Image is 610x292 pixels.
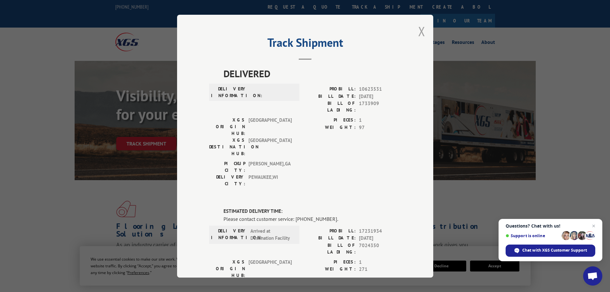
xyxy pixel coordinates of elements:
[506,245,595,257] div: Chat with XGS Customer Support
[209,174,245,187] label: DELIVERY CITY:
[359,242,401,255] span: 7024350
[305,227,356,235] label: PROBILL:
[522,247,587,253] span: Chat with XGS Customer Support
[305,93,356,100] label: BILL DATE:
[305,235,356,242] label: BILL DATE:
[211,227,247,242] label: DELIVERY INFORMATION:
[418,23,425,40] button: Close modal
[359,100,401,113] span: 1733909
[248,258,292,279] span: [GEOGRAPHIC_DATA]
[224,66,401,81] span: DELIVERED
[248,174,292,187] span: PEWAUKEE , WI
[305,124,356,131] label: WEIGHT:
[305,86,356,93] label: PROBILL:
[359,124,401,131] span: 97
[359,235,401,242] span: [DATE]
[224,208,401,215] label: ESTIMATED DELIVERY TIME:
[209,258,245,279] label: XGS ORIGIN HUB:
[248,117,292,137] span: [GEOGRAPHIC_DATA]
[248,160,292,174] span: [PERSON_NAME] , GA
[305,100,356,113] label: BILL OF LADING:
[506,233,559,238] span: Support is online
[359,86,401,93] span: 10623531
[224,215,401,222] div: Please contact customer service: [PHONE_NUMBER].
[209,160,245,174] label: PICKUP CITY:
[359,117,401,124] span: 1
[590,222,598,230] span: Close chat
[250,227,294,242] span: Arrived at Destination Facility
[359,227,401,235] span: 17231934
[506,223,595,229] span: Questions? Chat with us!
[583,266,602,286] div: Open chat
[248,137,292,157] span: [GEOGRAPHIC_DATA]
[211,86,247,99] label: DELIVERY INFORMATION:
[305,266,356,273] label: WEIGHT:
[305,117,356,124] label: PIECES:
[305,258,356,266] label: PIECES:
[305,242,356,255] label: BILL OF LADING:
[209,137,245,157] label: XGS DESTINATION HUB:
[209,38,401,50] h2: Track Shipment
[359,258,401,266] span: 1
[359,93,401,100] span: [DATE]
[359,266,401,273] span: 271
[209,117,245,137] label: XGS ORIGIN HUB:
